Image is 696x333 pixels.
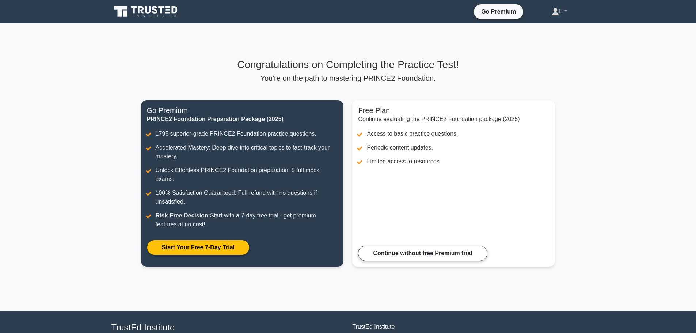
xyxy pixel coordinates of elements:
h4: TrustEd Institute [111,322,344,333]
a: Continue without free Premium trial [358,246,487,261]
h3: Congratulations on Completing the Practice Test! [141,58,555,71]
p: You're on the path to mastering PRINCE2 Foundation. [141,74,555,83]
a: E [534,4,585,19]
a: Go Premium [477,7,520,16]
a: Start Your Free 7-Day Trial [147,240,250,255]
